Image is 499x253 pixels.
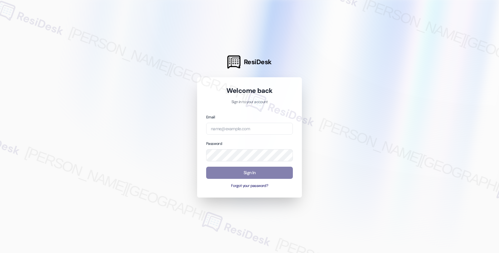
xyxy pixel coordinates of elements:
[206,115,215,120] label: Email
[206,141,222,146] label: Password
[206,167,293,179] button: Sign In
[206,183,293,189] button: Forgot your password?
[206,123,293,135] input: name@example.com
[244,58,272,66] span: ResiDesk
[206,86,293,95] h1: Welcome back
[206,99,293,105] p: Sign in to your account
[227,55,240,69] img: ResiDesk Logo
